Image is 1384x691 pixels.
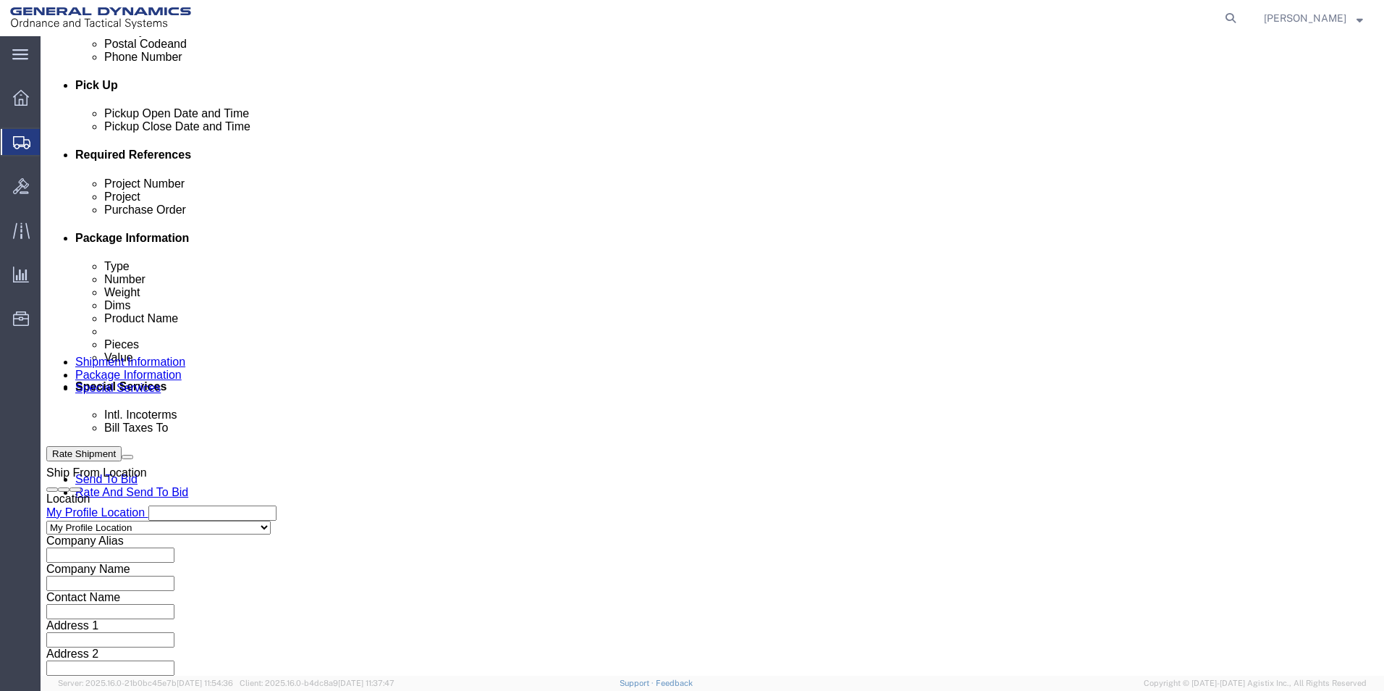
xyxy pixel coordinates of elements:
[1144,677,1367,690] span: Copyright © [DATE]-[DATE] Agistix Inc., All Rights Reserved
[338,679,394,687] span: [DATE] 11:37:47
[10,7,191,29] img: logo
[177,679,233,687] span: [DATE] 11:54:36
[1264,10,1346,26] span: Brandon Walls
[620,679,656,687] a: Support
[656,679,693,687] a: Feedback
[1263,9,1364,27] button: [PERSON_NAME]
[41,36,1384,676] iframe: FS Legacy Container
[240,679,394,687] span: Client: 2025.16.0-b4dc8a9
[58,679,233,687] span: Server: 2025.16.0-21b0bc45e7b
